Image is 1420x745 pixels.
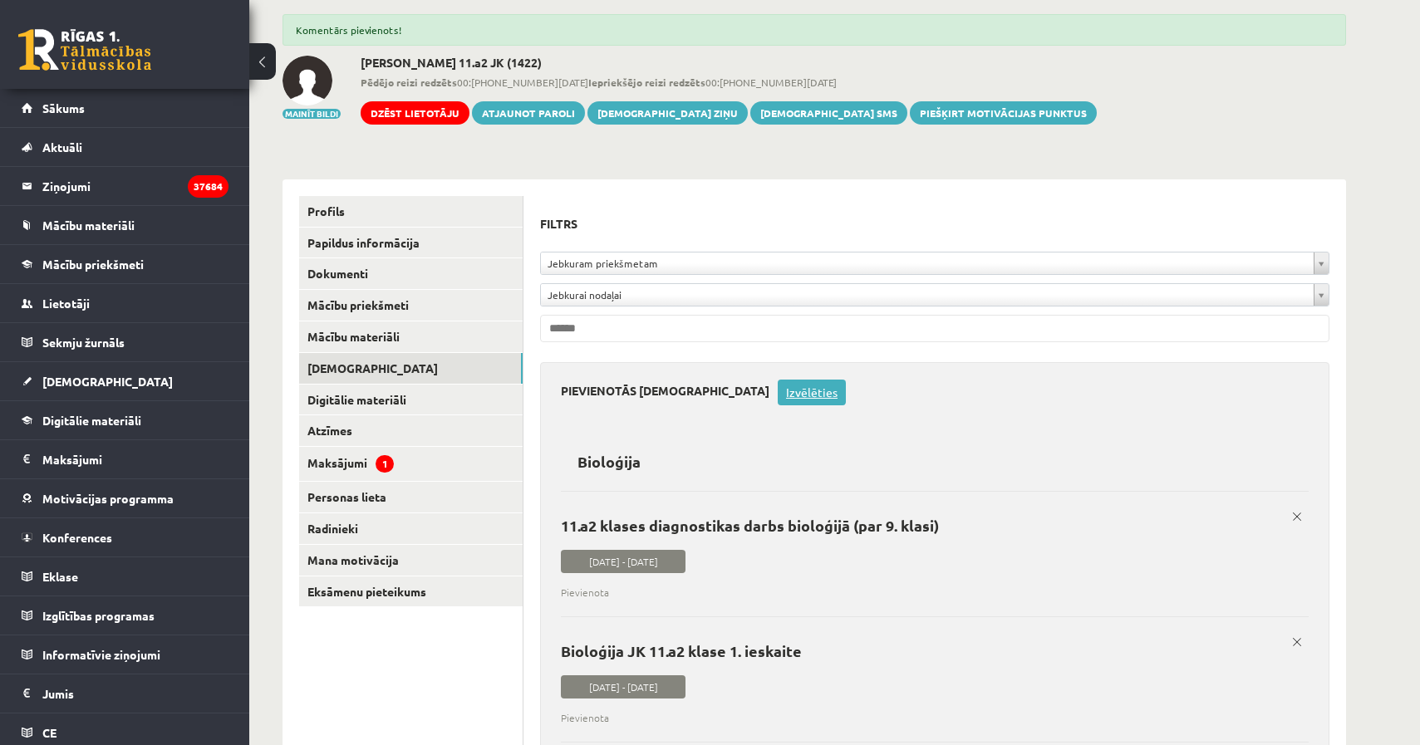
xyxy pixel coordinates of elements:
a: x [1285,630,1309,654]
legend: Ziņojumi [42,167,228,205]
span: Jebkuram priekšmetam [548,252,1307,274]
span: Aktuāli [42,140,82,154]
span: CE [42,725,57,740]
button: Mainīt bildi [283,109,341,119]
span: Izglītības programas [42,608,155,623]
a: Mācību priekšmeti [22,245,228,283]
span: Pievienota [561,585,1296,600]
a: Izglītības programas [22,596,228,635]
p: 11.a2 klases diagnostikas darbs bioloģijā (par 9. klasi) [561,517,1296,534]
span: Motivācijas programma [42,491,174,506]
a: Konferences [22,518,228,556]
a: Digitālie materiāli [22,401,228,439]
a: x [1285,505,1309,528]
span: Pievienota [561,710,1296,725]
a: Sekmju žurnāls [22,323,228,361]
span: Eklase [42,569,78,584]
h2: [PERSON_NAME] 11.a2 JK (1422) [361,56,1097,70]
span: Lietotāji [42,296,90,311]
span: [DATE] - [DATE] [561,550,685,573]
a: Piešķirt motivācijas punktus [910,101,1097,125]
a: Profils [299,196,523,227]
span: 00:[PHONE_NUMBER][DATE] 00:[PHONE_NUMBER][DATE] [361,75,1097,90]
a: Jumis [22,674,228,713]
a: Motivācijas programma [22,479,228,517]
a: Papildus informācija [299,228,523,258]
a: Mācību materiāli [299,321,523,352]
a: [DEMOGRAPHIC_DATA] SMS [750,101,907,125]
h3: Filtrs [540,213,1309,235]
span: Mācību materiāli [42,218,135,233]
span: Sākums [42,100,85,115]
a: Lietotāji [22,284,228,322]
h2: Bioloģija [561,442,657,481]
span: Konferences [42,530,112,545]
a: Digitālie materiāli [299,385,523,415]
a: Atjaunot paroli [472,101,585,125]
a: [DEMOGRAPHIC_DATA] ziņu [587,101,748,125]
span: [DATE] - [DATE] [561,675,685,698]
span: [DEMOGRAPHIC_DATA] [42,374,173,389]
a: Mana motivācija [299,545,523,576]
a: Dzēst lietotāju [361,101,469,125]
span: Informatīvie ziņojumi [42,647,160,662]
span: Digitālie materiāli [42,413,141,428]
span: Mācību priekšmeti [42,257,144,272]
a: Mācību materiāli [22,206,228,244]
a: Eklase [22,557,228,596]
a: Radinieki [299,513,523,544]
p: Bioloģija JK 11.a2 klase 1. ieskaite [561,642,1296,659]
a: Sākums [22,89,228,127]
a: Aktuāli [22,128,228,166]
legend: Maksājumi [42,440,228,478]
span: 1 [376,455,394,473]
a: Ziņojumi37684 [22,167,228,205]
a: Jebkurai nodaļai [541,284,1329,306]
i: 37684 [188,175,228,198]
img: Timurs Meļņičuks [283,56,332,105]
b: Iepriekšējo reizi redzēts [588,76,705,89]
div: Komentārs pievienots! [283,14,1346,46]
span: Sekmju žurnāls [42,335,125,350]
h3: Pievienotās [DEMOGRAPHIC_DATA] [561,380,778,398]
span: Jumis [42,686,74,701]
a: Eksāmenu pieteikums [299,576,523,607]
a: Atzīmes [299,415,523,446]
a: Maksājumi [22,440,228,478]
b: Pēdējo reizi redzēts [361,76,457,89]
span: Jebkurai nodaļai [548,284,1307,306]
a: Rīgas 1. Tālmācības vidusskola [18,29,151,71]
a: Jebkuram priekšmetam [541,252,1329,274]
a: Personas lieta [299,482,523,512]
a: [DEMOGRAPHIC_DATA] [22,362,228,400]
a: Informatīvie ziņojumi [22,635,228,674]
a: Izvēlēties [778,380,846,405]
a: Mācību priekšmeti [299,290,523,321]
a: [DEMOGRAPHIC_DATA] [299,353,523,384]
a: Dokumenti [299,258,523,289]
a: Maksājumi1 [299,447,523,481]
